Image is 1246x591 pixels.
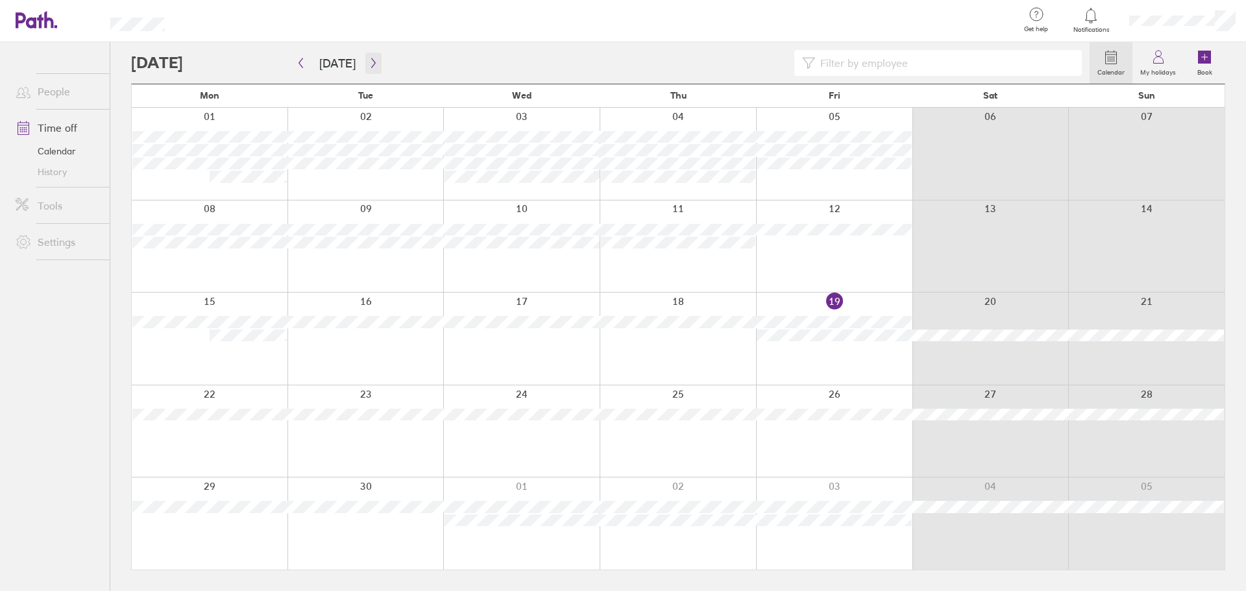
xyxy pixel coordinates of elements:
[5,141,110,162] a: Calendar
[983,90,997,101] span: Sat
[829,90,840,101] span: Fri
[1190,65,1220,77] label: Book
[815,51,1074,75] input: Filter by employee
[5,229,110,255] a: Settings
[1132,42,1184,84] a: My holidays
[512,90,531,101] span: Wed
[1184,42,1225,84] a: Book
[5,78,110,104] a: People
[358,90,373,101] span: Tue
[1070,6,1112,34] a: Notifications
[1132,65,1184,77] label: My holidays
[1070,26,1112,34] span: Notifications
[309,53,366,74] button: [DATE]
[670,90,687,101] span: Thu
[1090,42,1132,84] a: Calendar
[1090,65,1132,77] label: Calendar
[1015,25,1057,33] span: Get help
[1138,90,1155,101] span: Sun
[5,193,110,219] a: Tools
[200,90,219,101] span: Mon
[5,115,110,141] a: Time off
[5,162,110,182] a: History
